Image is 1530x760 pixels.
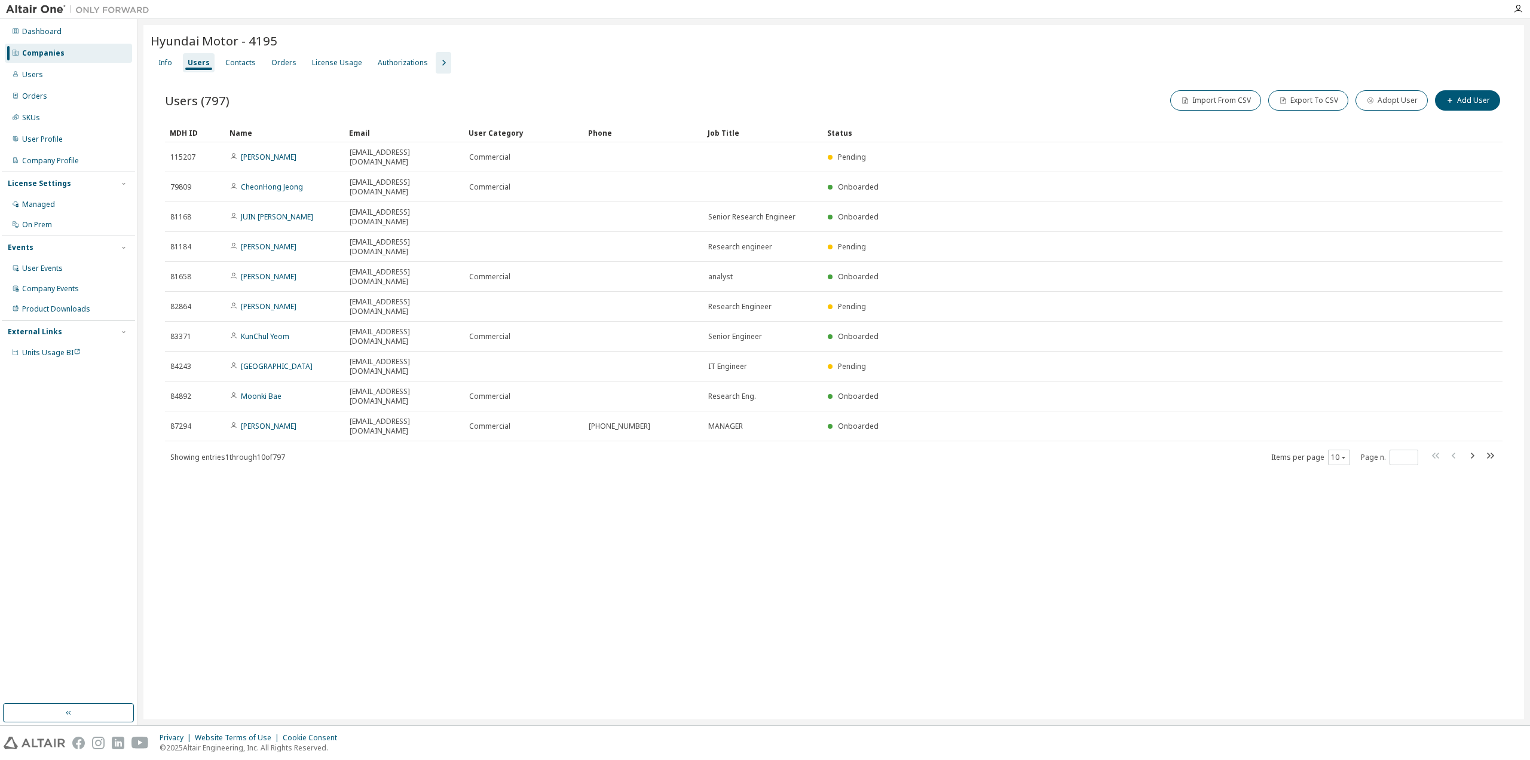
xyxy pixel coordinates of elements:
button: Adopt User [1355,90,1428,111]
span: Page n. [1361,450,1418,465]
span: Commercial [469,392,510,401]
div: Authorizations [378,58,428,68]
a: [GEOGRAPHIC_DATA] [241,361,313,371]
div: Cookie Consent [283,733,344,743]
span: 83371 [170,332,191,341]
div: MDH ID [170,123,220,142]
a: JUIN [PERSON_NAME] [241,212,313,222]
span: Commercial [469,272,510,282]
span: 115207 [170,152,195,162]
div: On Prem [22,220,52,230]
div: Companies [22,48,65,58]
span: Onboarded [838,331,879,341]
span: 81658 [170,272,191,282]
div: External Links [8,327,62,337]
span: [EMAIL_ADDRESS][DOMAIN_NAME] [350,297,458,316]
img: linkedin.svg [112,737,124,749]
span: Pending [838,361,866,371]
span: [EMAIL_ADDRESS][DOMAIN_NAME] [350,237,458,257]
div: Company Profile [22,156,79,166]
div: Name [229,123,339,142]
div: Users [188,58,210,68]
div: Managed [22,200,55,209]
img: instagram.svg [92,737,105,749]
span: Onboarded [838,421,879,431]
span: analyst [708,272,733,282]
span: Onboarded [838,182,879,192]
div: Events [8,243,33,252]
a: [PERSON_NAME] [241,271,296,282]
a: [PERSON_NAME] [241,301,296,312]
div: SKUs [22,113,40,123]
button: Import From CSV [1170,90,1261,111]
div: Dashboard [22,27,62,36]
span: 81184 [170,242,191,252]
span: Showing entries 1 through 10 of 797 [170,452,285,462]
span: Pending [838,301,866,312]
div: Status [827,123,1431,142]
div: License Settings [8,179,71,188]
span: Users (797) [165,92,229,109]
img: altair_logo.svg [4,737,65,749]
span: [EMAIL_ADDRESS][DOMAIN_NAME] [350,148,458,167]
span: Items per page [1271,450,1350,465]
span: [EMAIL_ADDRESS][DOMAIN_NAME] [350,207,458,227]
span: Pending [838,242,866,252]
span: Senior Engineer [708,332,762,341]
span: Research Eng. [708,392,756,401]
span: [EMAIL_ADDRESS][DOMAIN_NAME] [350,387,458,406]
span: Research Engineer [708,302,772,312]
div: User Category [469,123,579,142]
span: [EMAIL_ADDRESS][DOMAIN_NAME] [350,357,458,376]
span: 84243 [170,362,191,371]
span: Research engineer [708,242,772,252]
div: Company Events [22,284,79,294]
span: [PHONE_NUMBER] [589,422,650,431]
div: License Usage [312,58,362,68]
a: CheonHong Jeong [241,182,303,192]
span: [EMAIL_ADDRESS][DOMAIN_NAME] [350,267,458,286]
a: KunChul Yeom [241,331,289,341]
a: [PERSON_NAME] [241,242,296,252]
img: Altair One [6,4,155,16]
span: MANAGER [708,422,743,431]
img: youtube.svg [131,737,149,749]
span: 82864 [170,302,191,312]
img: facebook.svg [72,737,85,749]
span: Commercial [469,332,510,341]
a: [PERSON_NAME] [241,421,296,431]
a: Moonki Bae [241,391,281,401]
span: Pending [838,152,866,162]
div: Product Downloads [22,304,90,314]
span: 84892 [170,392,191,401]
div: Job Title [708,123,818,142]
div: Privacy [160,733,195,743]
span: 79809 [170,182,191,192]
span: [EMAIL_ADDRESS][DOMAIN_NAME] [350,327,458,346]
a: [PERSON_NAME] [241,152,296,162]
div: User Events [22,264,63,273]
span: IT Engineer [708,362,747,371]
span: 81168 [170,212,191,222]
div: Orders [22,91,47,101]
div: User Profile [22,135,63,144]
span: Commercial [469,422,510,431]
span: Commercial [469,152,510,162]
span: Hyundai Motor - 4195 [151,32,277,49]
div: Info [158,58,172,68]
div: Phone [588,123,698,142]
div: Orders [271,58,296,68]
div: Email [349,123,459,142]
button: Export To CSV [1268,90,1348,111]
button: 10 [1331,453,1347,462]
span: 87294 [170,422,191,431]
span: Onboarded [838,271,879,282]
span: Onboarded [838,212,879,222]
div: Contacts [225,58,256,68]
div: Users [22,70,43,80]
button: Add User [1435,90,1500,111]
div: Website Terms of Use [195,733,283,743]
p: © 2025 Altair Engineering, Inc. All Rights Reserved. [160,743,344,753]
span: Onboarded [838,391,879,401]
span: Units Usage BI [22,347,81,358]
